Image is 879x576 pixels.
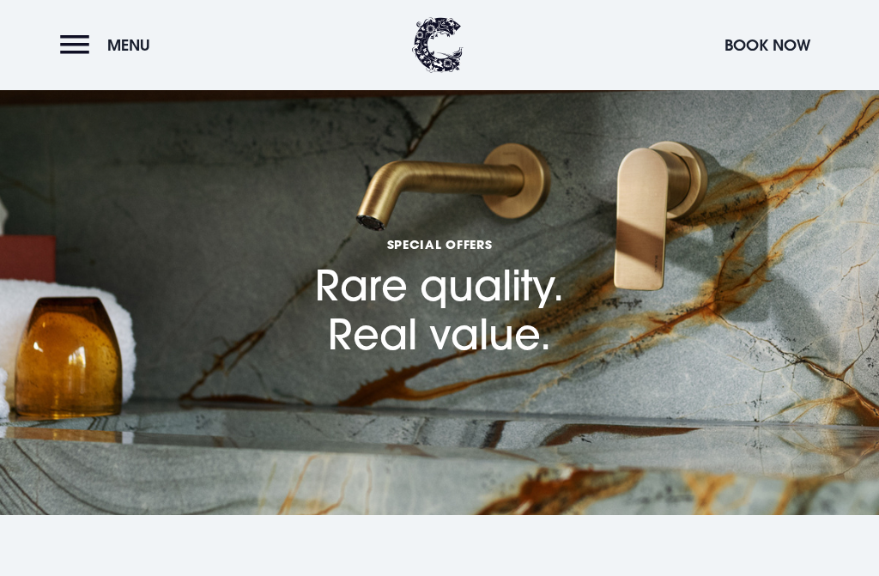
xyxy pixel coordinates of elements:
[60,27,159,64] button: Menu
[716,27,819,64] button: Book Now
[315,164,564,360] h1: Rare quality. Real value.
[412,17,464,73] img: Clandeboye Lodge
[107,35,150,55] span: Menu
[315,236,564,252] span: Special Offers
